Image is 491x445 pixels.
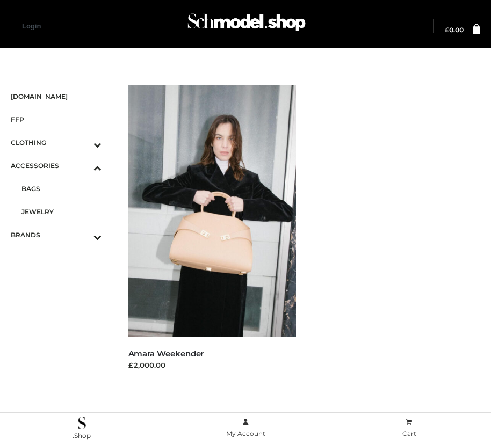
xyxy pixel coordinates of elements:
img: Schmodel Admin 964 [185,6,308,44]
span: £ [445,26,449,34]
span: Cart [402,429,416,437]
span: My Account [226,429,265,437]
a: £0.00 [445,27,464,33]
bdi: 0.00 [445,26,464,34]
button: Toggle Submenu [64,223,102,246]
span: CLOTHING [11,136,102,149]
a: Amara Weekender [128,348,204,359]
a: Schmodel Admin 964 [183,9,308,44]
a: CLOTHINGToggle Submenu [11,131,102,154]
a: [DOMAIN_NAME] [11,85,102,108]
a: ACCESSORIESToggle Submenu [11,154,102,177]
span: .Shop [73,432,91,440]
span: [DOMAIN_NAME] [11,90,102,103]
div: £2,000.00 [128,360,297,370]
button: Toggle Submenu [64,131,102,154]
a: My Account [164,416,328,440]
span: JEWELRY [21,206,102,218]
a: BAGS [21,177,102,200]
span: FFP [11,113,102,126]
img: .Shop [78,417,86,429]
a: BRANDSToggle Submenu [11,223,102,246]
span: BRANDS [11,229,102,241]
a: Login [22,22,41,30]
button: Toggle Submenu [64,154,102,177]
span: ACCESSORIES [11,159,102,172]
a: Cart [327,416,491,440]
span: BAGS [21,183,102,195]
a: FFP [11,108,102,131]
a: JEWELRY [21,200,102,223]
